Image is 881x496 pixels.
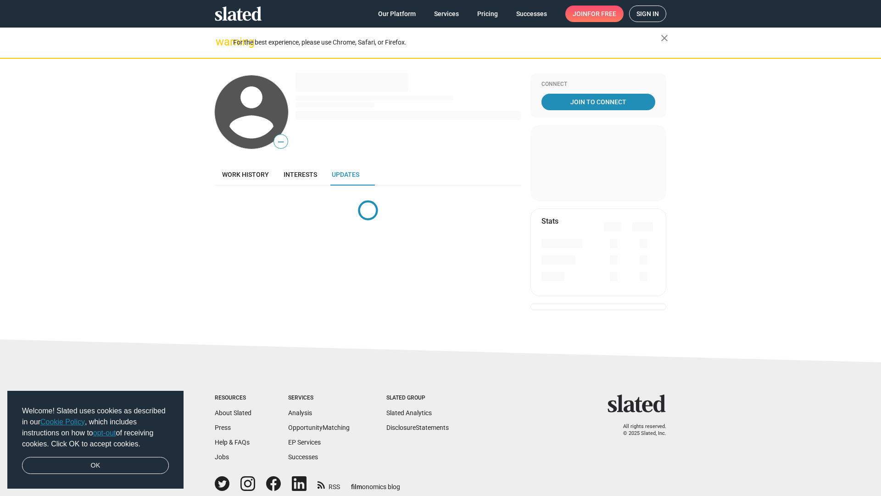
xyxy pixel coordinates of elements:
div: Slated Group [386,395,449,402]
span: Work history [222,171,269,178]
a: EP Services [288,439,321,446]
a: opt-out [93,429,116,437]
span: Our Platform [378,6,416,22]
span: — [274,136,288,148]
a: Jobs [215,453,229,461]
a: DisclosureStatements [386,424,449,431]
span: for free [587,6,616,22]
span: Welcome! Slated uses cookies as described in our , which includes instructions on how to of recei... [22,406,169,450]
a: Sign in [629,6,666,22]
a: OpportunityMatching [288,424,350,431]
span: Pricing [477,6,498,22]
span: Join To Connect [543,94,653,110]
a: Our Platform [371,6,423,22]
a: Joinfor free [565,6,624,22]
a: filmonomics blog [351,475,400,491]
a: dismiss cookie message [22,457,169,474]
span: Interests [284,171,317,178]
a: Successes [509,6,554,22]
span: Sign in [636,6,659,22]
a: Analysis [288,409,312,417]
a: Help & FAQs [215,439,250,446]
span: Updates [332,171,359,178]
a: Cookie Policy [40,418,85,426]
a: Work history [215,163,276,186]
div: cookieconsent [7,391,184,489]
span: Services [434,6,459,22]
div: Services [288,395,350,402]
a: Interests [276,163,324,186]
a: Join To Connect [541,94,655,110]
span: film [351,483,362,490]
div: Connect [541,81,655,88]
mat-card-title: Stats [541,216,558,226]
a: Updates [324,163,367,186]
div: For the best experience, please use Chrome, Safari, or Firefox. [233,36,661,49]
p: All rights reserved. © 2025 Slated, Inc. [613,423,666,437]
mat-icon: warning [216,36,227,47]
span: Successes [516,6,547,22]
a: Slated Analytics [386,409,432,417]
span: Join [573,6,616,22]
a: RSS [318,477,340,491]
mat-icon: close [659,33,670,44]
a: Successes [288,453,318,461]
a: Press [215,424,231,431]
a: About Slated [215,409,251,417]
div: Resources [215,395,251,402]
a: Services [427,6,466,22]
a: Pricing [470,6,505,22]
